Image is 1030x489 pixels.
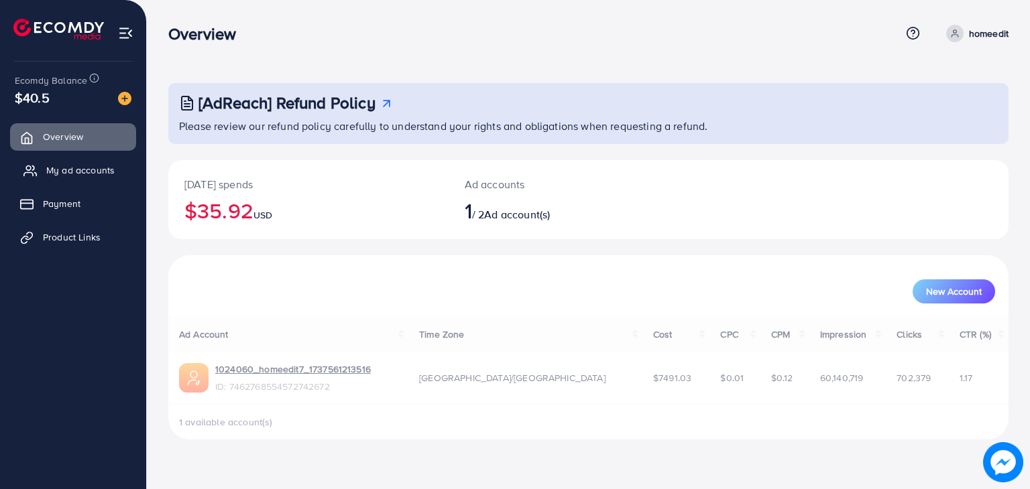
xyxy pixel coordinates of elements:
p: homeedit [969,25,1009,42]
span: Overview [43,130,83,143]
span: USD [253,208,272,222]
p: Please review our refund policy carefully to understand your rights and obligations when requesti... [179,118,1000,134]
button: New Account [913,279,995,303]
img: logo [13,19,104,40]
h2: / 2 [465,198,642,223]
span: 1 [465,195,472,226]
a: Overview [10,123,136,150]
a: My ad accounts [10,157,136,184]
a: homeedit [941,25,1009,42]
a: Payment [10,190,136,217]
h3: [AdReach] Refund Policy [198,93,376,113]
img: menu [118,25,133,41]
span: Ecomdy Balance [15,74,87,87]
img: image [118,92,131,105]
img: image [983,442,1023,482]
p: Ad accounts [465,176,642,192]
span: Payment [43,197,80,210]
a: Product Links [10,224,136,251]
span: Ad account(s) [484,207,550,222]
span: My ad accounts [46,163,115,177]
span: Product Links [43,230,101,244]
h3: Overview [168,24,247,44]
h2: $35.92 [184,198,433,223]
span: $40.5 [15,88,50,107]
span: New Account [926,287,982,296]
p: [DATE] spends [184,176,433,192]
